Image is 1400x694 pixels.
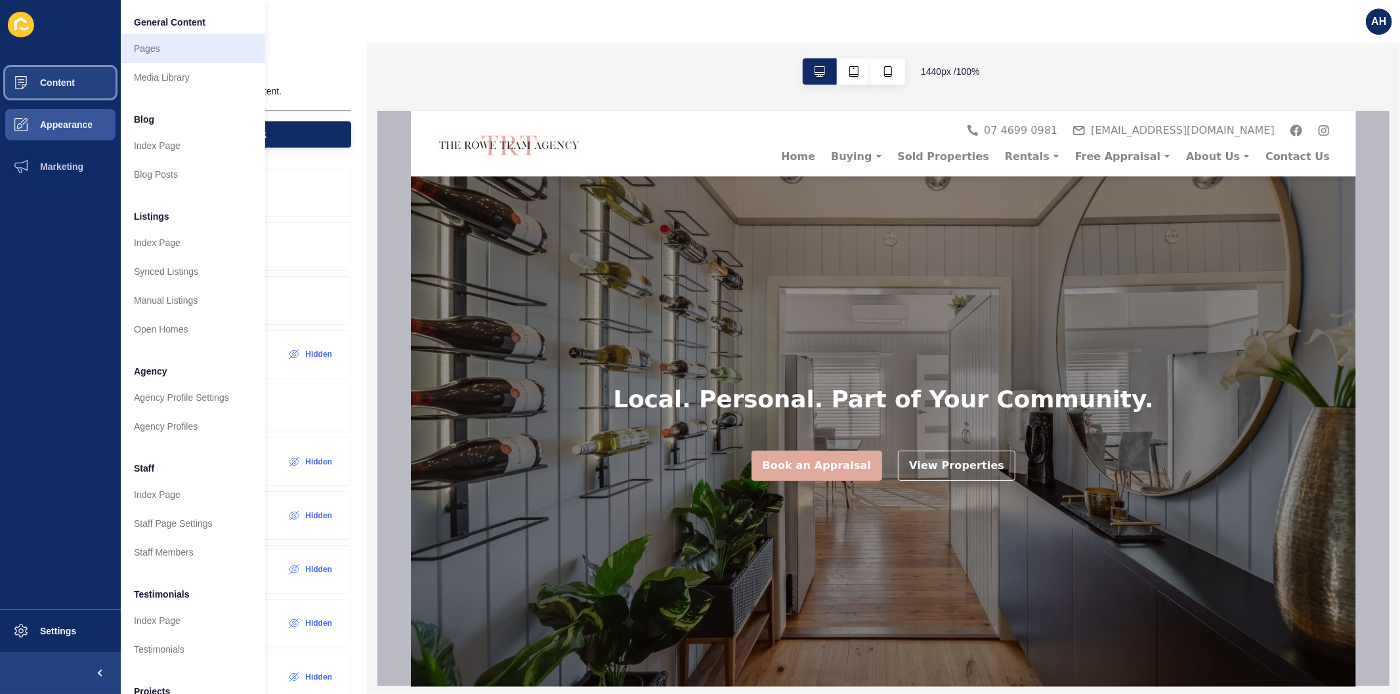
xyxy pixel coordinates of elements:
div: Rentals [586,39,656,52]
a: instagram [907,14,919,26]
span: General Content [134,16,205,29]
div: About Us [767,39,847,52]
span: [EMAIL_ADDRESS][DOMAIN_NAME] [680,12,864,28]
a: Agency Profiles [121,412,265,441]
span: Agency [134,365,167,378]
a: Synced Listings [121,257,265,286]
a: Staff Page Settings [121,509,265,538]
span: 07 4699 0981 [573,12,647,28]
a: Testimonials [121,635,265,664]
a: Sold Properties [479,39,586,52]
span: About Us [775,39,829,52]
a: Staff Members [121,538,265,567]
img: logo [26,19,171,46]
a: Media Library [121,63,265,92]
a: Agency Profile Settings [121,383,265,412]
span: Free Appraisal [664,39,750,52]
label: Hidden [305,618,332,628]
span: 1440 px / 100 % [921,65,980,78]
a: Home [362,39,412,52]
span: Rentals [594,39,639,52]
a: Open Homes [121,315,265,344]
a: 07 4699 0981 [557,14,647,26]
a: Contact Us [847,39,919,52]
a: Index Page [121,131,265,160]
a: Index Page [121,480,265,509]
a: [EMAIL_ADDRESS][DOMAIN_NAME] [662,14,864,26]
a: logo [26,3,171,62]
label: Hidden [305,349,332,359]
a: Manual Listings [121,286,265,315]
span: Blog [134,113,154,126]
span: Testimonials [134,588,190,601]
span: Staff [134,462,154,475]
a: facebook [880,14,891,26]
label: Hidden [305,564,332,575]
a: Index Page [121,606,265,635]
a: Index Page [121,228,265,257]
span: Buying [420,39,461,52]
a: Pages [121,34,265,63]
h1: Local. Personal. Part of Your Community. [202,274,742,302]
a: Blog Posts [121,160,265,189]
label: Hidden [305,457,332,467]
label: Hidden [305,510,332,521]
span: AH [1371,15,1386,28]
a: Book an Appraisal [341,340,472,370]
div: Buying [412,39,478,52]
a: View Properties [487,340,605,370]
div: Free Appraisal [656,39,767,52]
label: Hidden [305,672,332,682]
span: Listings [134,210,169,223]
